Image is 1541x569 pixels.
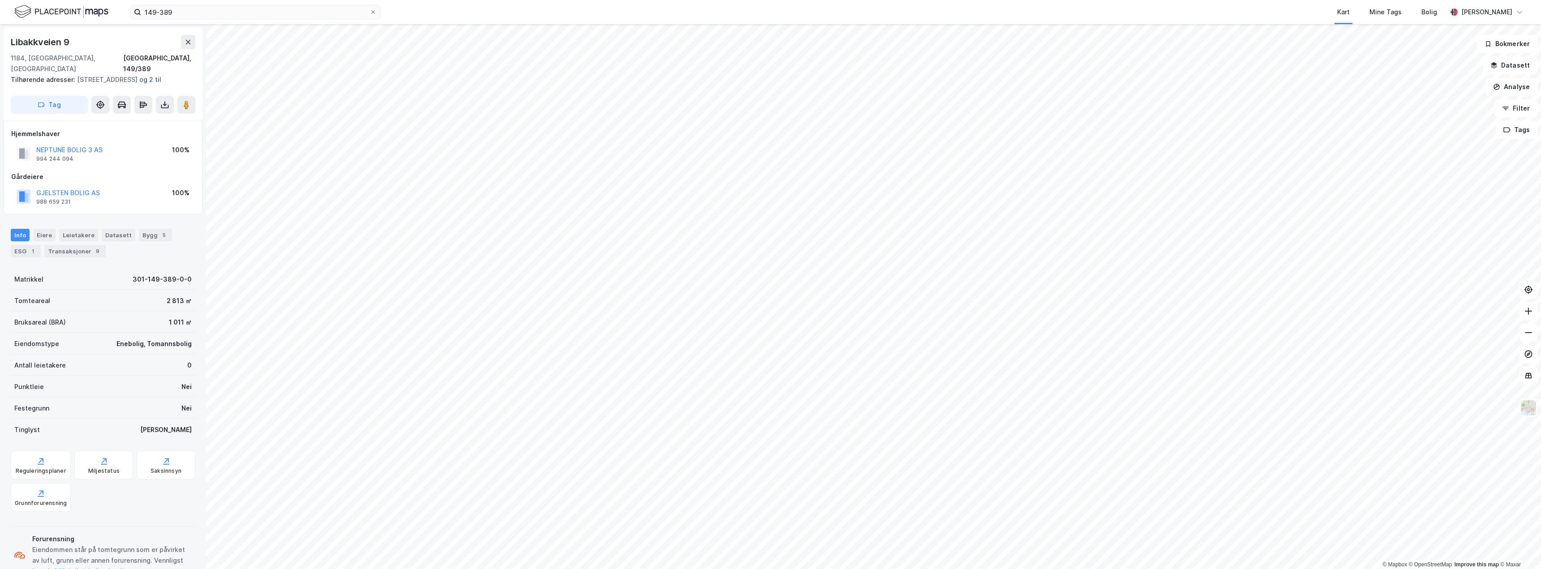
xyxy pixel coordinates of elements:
div: 0 [187,360,192,371]
div: Transaksjoner [44,245,106,257]
div: [PERSON_NAME] [1461,7,1512,17]
div: Grunnforurensning [15,500,67,507]
div: 301-149-389-0-0 [133,274,192,285]
div: Eiendomstype [14,338,59,349]
div: Bygg [139,229,172,241]
div: Libakkveien 9 [11,35,71,49]
div: 1 011 ㎡ [169,317,192,328]
div: Miljøstatus [88,467,120,475]
div: Antall leietakere [14,360,66,371]
img: Z [1520,399,1537,416]
div: 988 659 231 [36,198,71,205]
div: Hjemmelshaver [11,128,195,139]
div: Gårdeiere [11,171,195,182]
div: 1184, [GEOGRAPHIC_DATA], [GEOGRAPHIC_DATA] [11,53,123,74]
a: OpenStreetMap [1409,561,1452,568]
img: logo.f888ab2527a4732fd821a326f86c7f29.svg [14,4,108,20]
div: Bruksareal (BRA) [14,317,66,328]
button: Datasett [1483,56,1537,74]
button: Tag [11,96,88,114]
div: [PERSON_NAME] [140,424,192,435]
input: Søk på adresse, matrikkel, gårdeiere, leietakere eller personer [141,5,370,19]
button: Bokmerker [1477,35,1537,53]
div: 100% [172,145,189,155]
div: [GEOGRAPHIC_DATA], 149/389 [123,53,195,74]
span: Tilhørende adresser: [11,76,77,83]
a: Improve this map [1455,561,1499,568]
a: Mapbox [1382,561,1407,568]
div: 100% [172,188,189,198]
div: Saksinnsyn [151,467,181,475]
div: Datasett [102,229,135,241]
div: ESG [11,245,41,257]
div: 994 244 094 [36,155,73,163]
div: Leietakere [59,229,98,241]
div: 2 813 ㎡ [167,295,192,306]
div: Nei [181,381,192,392]
button: Filter [1494,99,1537,117]
div: Mine Tags [1369,7,1402,17]
div: 9 [93,247,102,256]
div: Festegrunn [14,403,49,414]
button: Tags [1496,121,1537,139]
div: Kart [1337,7,1350,17]
div: Info [11,229,30,241]
div: Bolig [1421,7,1437,17]
iframe: Chat Widget [1496,526,1541,569]
div: Enebolig, Tomannsbolig [116,338,192,349]
div: Matrikkel [14,274,43,285]
div: [STREET_ADDRESS] [11,74,188,85]
div: Reguleringsplaner [16,467,66,475]
button: Analyse [1485,78,1537,96]
div: Tomteareal [14,295,50,306]
div: Tinglyst [14,424,40,435]
div: Forurensning [32,534,192,544]
div: 1 [28,247,37,256]
div: Nei [181,403,192,414]
div: Eiere [33,229,56,241]
div: 5 [159,231,168,240]
div: Punktleie [14,381,44,392]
